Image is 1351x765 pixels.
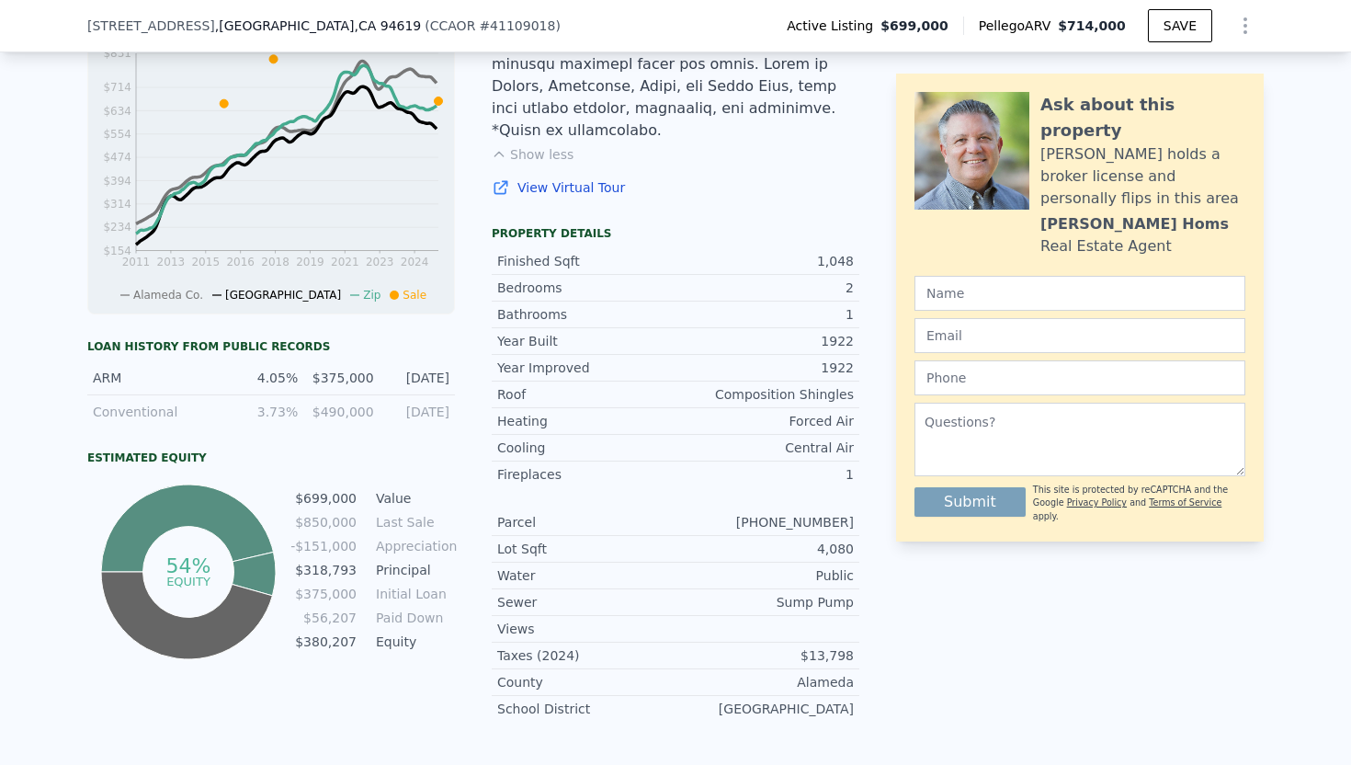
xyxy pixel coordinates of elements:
tspan: 2021 [331,256,359,268]
a: View Virtual Tour [492,178,859,197]
tspan: 54% [166,554,211,577]
div: Parcel [497,513,675,531]
td: Appreciation [372,536,455,556]
div: [PHONE_NUMBER] [675,513,854,531]
div: Alameda [675,673,854,691]
span: Pellego ARV [979,17,1059,35]
div: ARM [93,369,222,387]
span: $714,000 [1058,18,1126,33]
div: Forced Air [675,412,854,430]
td: Value [372,488,455,508]
tspan: $554 [103,128,131,141]
tspan: 2018 [261,256,289,268]
div: Water [497,566,675,585]
span: Sale [403,289,426,302]
span: Zip [363,289,380,302]
a: Privacy Policy [1067,497,1127,508]
div: Bathrooms [497,305,675,324]
td: $318,793 [289,560,358,580]
tspan: $234 [103,221,131,234]
span: , [GEOGRAPHIC_DATA] [215,17,421,35]
td: Equity [372,632,455,652]
td: $850,000 [289,512,358,532]
tspan: 2016 [226,256,255,268]
tspan: $474 [103,151,131,164]
div: Real Estate Agent [1040,235,1172,257]
td: $56,207 [289,608,358,628]
div: This site is protected by reCAPTCHA and the Google and apply. [1033,484,1245,523]
div: ( ) [425,17,561,35]
tspan: 2024 [401,256,429,268]
input: Name [914,276,1245,311]
tspan: 2015 [191,256,220,268]
div: Conventional [93,403,222,421]
td: $375,000 [289,584,358,604]
div: Year Built [497,332,675,350]
span: Alameda Co. [133,289,203,302]
div: 1,048 [675,252,854,270]
div: County [497,673,675,691]
div: Views [497,620,675,638]
td: Initial Loan [372,584,455,604]
div: Cooling [497,439,675,457]
div: [PERSON_NAME] holds a broker license and personally flips in this area [1040,143,1245,210]
div: Loan history from public records [87,339,455,354]
div: Composition Shingles [675,385,854,404]
div: School District [497,700,675,718]
div: Property details [492,226,859,241]
div: 1922 [675,359,854,377]
div: $375,000 [309,369,373,387]
div: 1 [675,465,854,484]
div: 4.05% [233,369,298,387]
a: Terms of Service [1149,497,1221,508]
tspan: $714 [103,81,131,94]
tspan: $634 [103,105,131,118]
span: CCAOR [430,18,476,33]
div: 3.73% [233,403,298,421]
tspan: $394 [103,175,131,188]
tspan: $831 [103,47,131,60]
button: SAVE [1148,9,1212,42]
td: $380,207 [289,632,358,652]
div: Sump Pump [675,593,854,611]
span: , CA 94619 [354,18,421,33]
span: [STREET_ADDRESS] [87,17,215,35]
tspan: $154 [103,245,131,257]
div: Year Improved [497,359,675,377]
div: Ask about this property [1040,92,1245,143]
div: $13,798 [675,646,854,665]
tspan: equity [166,574,210,588]
input: Phone [914,360,1245,395]
div: 4,080 [675,540,854,558]
div: Finished Sqft [497,252,675,270]
div: Heating [497,412,675,430]
div: Fireplaces [497,465,675,484]
div: 1 [675,305,854,324]
tspan: 2023 [366,256,394,268]
div: [DATE] [385,369,449,387]
span: Active Listing [787,17,880,35]
tspan: $314 [103,198,131,211]
div: Estimated Equity [87,451,455,465]
tspan: 2011 [122,256,151,268]
td: -$151,000 [289,536,358,556]
button: Submit [914,487,1026,517]
div: Roof [497,385,675,404]
div: [PERSON_NAME] Homs [1040,213,1229,235]
tspan: 2019 [296,256,324,268]
td: Last Sale [372,512,455,532]
tspan: 2013 [157,256,186,268]
div: Central Air [675,439,854,457]
div: 2 [675,279,854,297]
div: [GEOGRAPHIC_DATA] [675,700,854,718]
div: Public [675,566,854,585]
td: Principal [372,560,455,580]
div: Bedrooms [497,279,675,297]
div: Taxes (2024) [497,646,675,665]
span: [GEOGRAPHIC_DATA] [225,289,341,302]
div: Sewer [497,593,675,611]
div: 1922 [675,332,854,350]
div: $490,000 [309,403,373,421]
div: Lot Sqft [497,540,675,558]
span: # 41109018 [479,18,555,33]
